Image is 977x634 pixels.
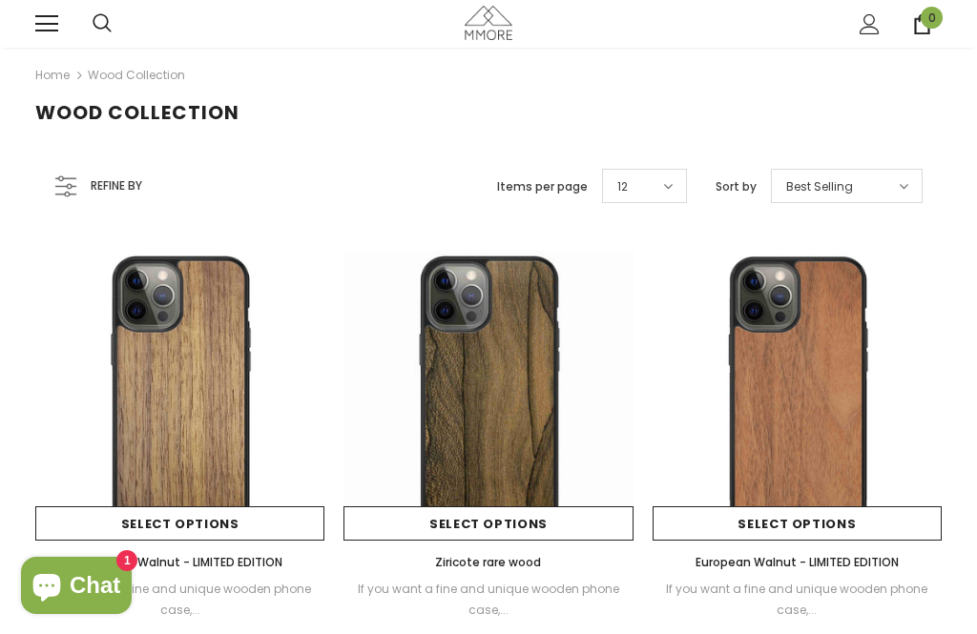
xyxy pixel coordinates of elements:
[786,177,853,196] span: Best Selling
[343,579,633,621] div: If you want a fine and unique wooden phone case,...
[912,14,932,34] a: 0
[15,557,137,619] inbox-online-store-chat: Shopify online store chat
[465,6,512,39] img: MMORE Cases
[35,64,70,87] a: Home
[921,7,943,29] span: 0
[617,177,628,196] span: 12
[497,177,588,196] label: Items per page
[653,506,942,541] a: Select options
[716,177,757,196] label: Sort by
[696,554,899,570] span: European Walnut - LIMITED EDITION
[435,554,541,570] span: Ziricote rare wood
[88,67,185,83] a: Wood Collection
[35,506,324,541] a: Select options
[91,175,142,196] span: Refine by
[653,579,942,621] div: If you want a fine and unique wooden phone case,...
[653,552,942,573] a: European Walnut - LIMITED EDITION
[35,99,239,126] span: Wood Collection
[343,552,633,573] a: Ziricote rare wood
[343,506,633,541] a: Select options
